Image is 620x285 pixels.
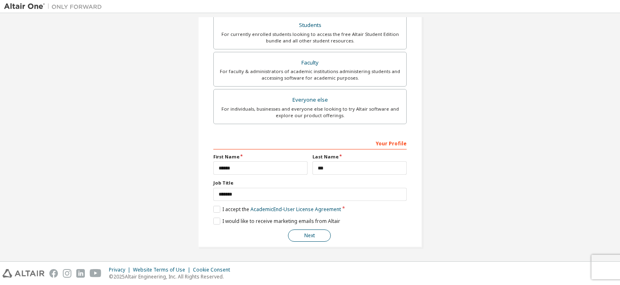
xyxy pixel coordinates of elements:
[213,218,340,225] label: I would like to receive marketing emails from Altair
[4,2,106,11] img: Altair One
[219,20,401,31] div: Students
[219,106,401,119] div: For individuals, businesses and everyone else looking to try Altair software and explore our prod...
[213,154,308,160] label: First Name
[90,269,102,278] img: youtube.svg
[312,154,407,160] label: Last Name
[213,136,407,149] div: Your Profile
[49,269,58,278] img: facebook.svg
[219,57,401,69] div: Faculty
[109,273,235,280] p: © 2025 Altair Engineering, Inc. All Rights Reserved.
[288,229,331,242] button: Next
[213,206,341,213] label: I accept the
[193,267,235,273] div: Cookie Consent
[219,94,401,106] div: Everyone else
[63,269,71,278] img: instagram.svg
[133,267,193,273] div: Website Terms of Use
[219,31,401,44] div: For currently enrolled students looking to access the free Altair Student Edition bundle and all ...
[219,68,401,81] div: For faculty & administrators of academic institutions administering students and accessing softwa...
[2,269,44,278] img: altair_logo.svg
[76,269,85,278] img: linkedin.svg
[109,267,133,273] div: Privacy
[250,206,341,213] a: Academic End-User License Agreement
[213,180,407,186] label: Job Title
